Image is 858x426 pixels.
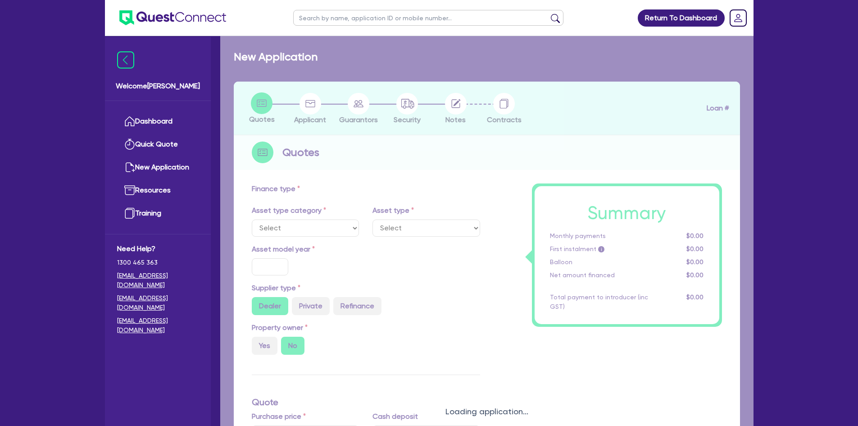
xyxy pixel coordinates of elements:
img: quest-connect-logo-blue [119,10,226,25]
img: icon-menu-close [117,51,134,69]
img: resources [124,185,135,196]
a: [EMAIL_ADDRESS][DOMAIN_NAME] [117,293,199,312]
img: new-application [124,162,135,173]
a: Dashboard [117,110,199,133]
img: quick-quote [124,139,135,150]
a: [EMAIL_ADDRESS][DOMAIN_NAME] [117,316,199,335]
a: Return To Dashboard [638,9,725,27]
div: Loading application... [220,405,754,417]
span: 1300 465 363 [117,258,199,267]
img: training [124,208,135,219]
a: Training [117,202,199,225]
span: Welcome [PERSON_NAME] [116,81,200,92]
a: [EMAIL_ADDRESS][DOMAIN_NAME] [117,271,199,290]
a: Quick Quote [117,133,199,156]
a: New Application [117,156,199,179]
input: Search by name, application ID or mobile number... [293,10,563,26]
a: Dropdown toggle [726,6,750,30]
span: Need Help? [117,243,199,254]
a: Resources [117,179,199,202]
